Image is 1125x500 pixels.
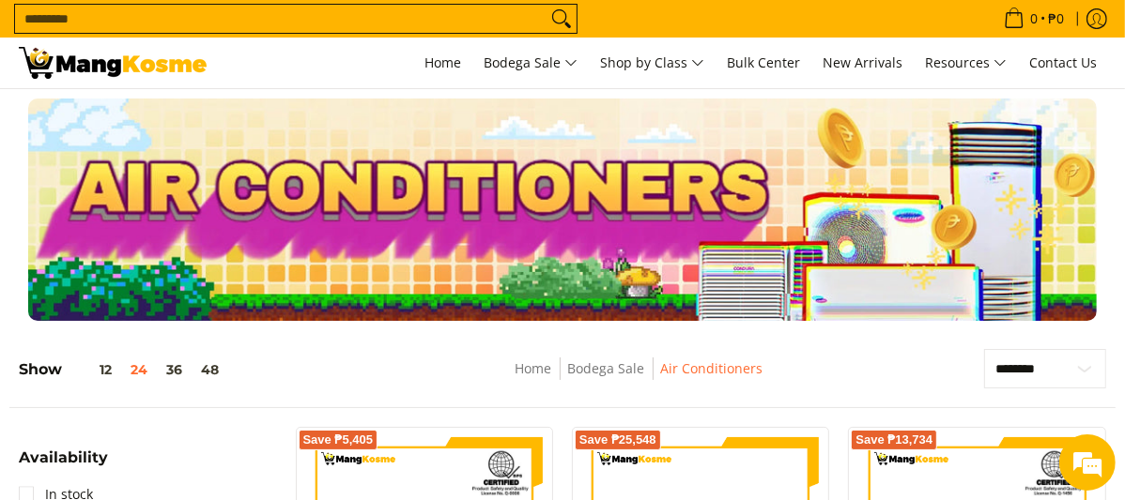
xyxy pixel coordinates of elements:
button: 48 [192,362,228,377]
span: Bodega Sale [484,52,578,75]
span: We're online! [109,138,259,327]
span: Save ₱25,548 [579,434,656,446]
a: Resources [916,38,1016,88]
a: New Arrivals [813,38,912,88]
span: Shop by Class [600,52,704,75]
button: 36 [157,362,192,377]
h5: Show [19,360,228,379]
span: Save ₱13,734 [855,434,932,446]
button: 24 [121,362,157,377]
a: Home [516,359,552,377]
a: Home [415,38,470,88]
a: Bodega Sale [474,38,587,88]
textarea: Type your message and hit 'Enter' [9,315,358,381]
a: Shop by Class [591,38,714,88]
span: Home [424,53,461,71]
div: Chat with us now [98,105,316,129]
a: Bodega Sale [568,359,645,377]
button: 12 [62,362,121,377]
span: Availability [19,450,108,465]
span: • [998,8,1070,29]
span: Resources [925,52,1007,75]
span: New Arrivals [823,53,902,71]
a: Air Conditioners [661,359,763,377]
div: Minimize live chat window [308,9,353,54]
nav: Breadcrumbs [388,357,890,400]
a: Bulk Center [717,38,809,88]
span: Save ₱5,405 [303,434,374,446]
button: Search [547,5,577,33]
nav: Main Menu [225,38,1106,88]
span: 0 [1027,12,1040,25]
img: Bodega Sale Aircon l Mang Kosme: Home Appliances Warehouse Sale [19,47,207,79]
span: ₱0 [1045,12,1067,25]
summary: Open [19,450,108,479]
span: Contact Us [1029,53,1097,71]
a: Contact Us [1020,38,1106,88]
span: Bulk Center [727,53,800,71]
